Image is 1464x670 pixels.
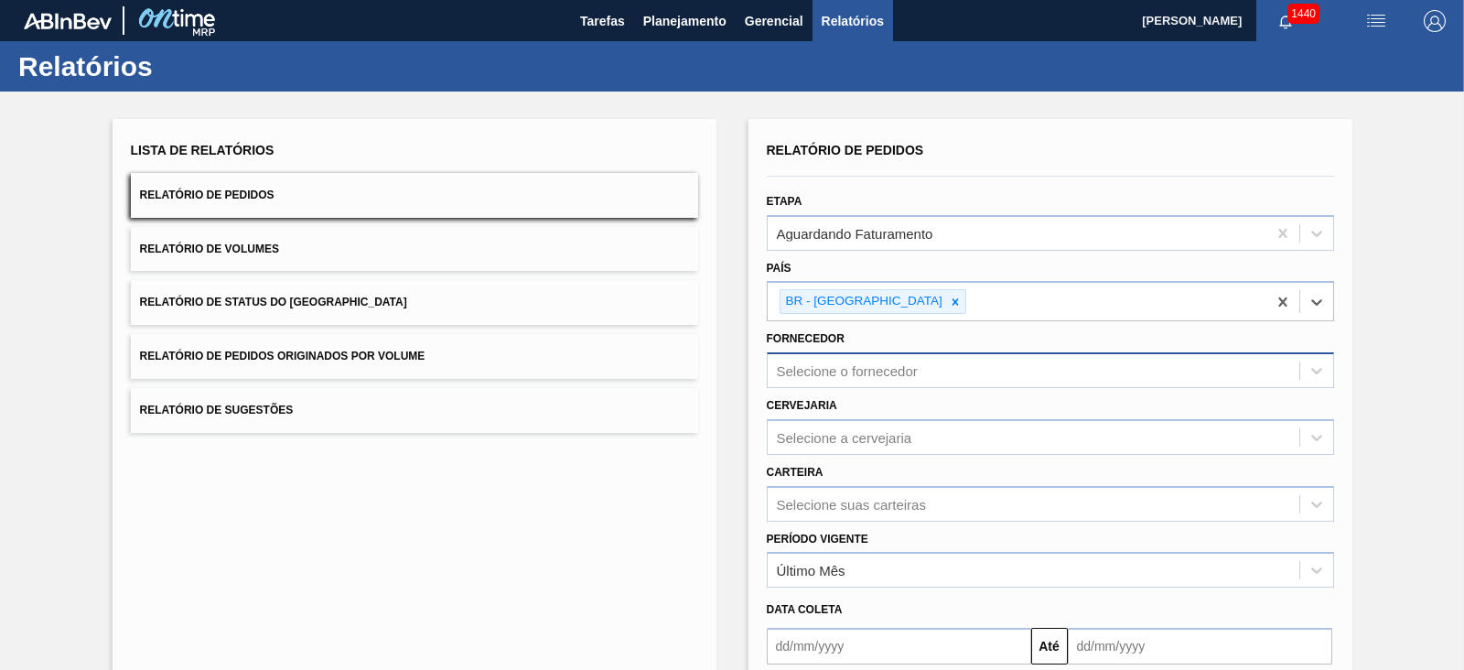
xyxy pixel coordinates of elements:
[767,262,791,275] label: País
[767,143,924,157] span: Relatório de Pedidos
[767,533,868,546] label: Período Vigente
[822,10,884,32] span: Relatórios
[777,429,912,445] div: Selecione a cervejaria
[1365,10,1387,32] img: userActions
[140,350,425,362] span: Relatório de Pedidos Originados por Volume
[767,603,843,616] span: Data coleta
[18,56,343,77] h1: Relatórios
[643,10,727,32] span: Planejamento
[140,189,274,201] span: Relatório de Pedidos
[745,10,803,32] span: Gerencial
[140,243,279,255] span: Relatório de Volumes
[777,496,926,512] div: Selecione suas carteiras
[131,334,698,379] button: Relatório de Pedidos Originados por Volume
[131,227,698,272] button: Relatório de Volumes
[780,290,945,313] div: BR - [GEOGRAPHIC_DATA]
[767,466,823,479] label: Carteira
[767,628,1031,665] input: dd/mm/yyyy
[777,363,918,379] div: Selecione o fornecedor
[767,195,802,208] label: Etapa
[1287,4,1319,24] span: 1440
[131,173,698,218] button: Relatório de Pedidos
[767,332,845,345] label: Fornecedor
[1068,628,1332,665] input: dd/mm/yyyy
[777,563,845,578] div: Último Mês
[24,13,112,29] img: TNhmsLtSVTkK8tSr43FrP2fwEKptu5GPRR3wAAAABJRU5ErkJggg==
[777,225,933,241] div: Aguardando Faturamento
[1424,10,1446,32] img: Logout
[131,143,274,157] span: Lista de Relatórios
[580,10,625,32] span: Tarefas
[140,404,294,416] span: Relatório de Sugestões
[131,280,698,325] button: Relatório de Status do [GEOGRAPHIC_DATA]
[131,388,698,433] button: Relatório de Sugestões
[767,399,837,412] label: Cervejaria
[140,296,407,308] span: Relatório de Status do [GEOGRAPHIC_DATA]
[1256,8,1315,34] button: Notificações
[1031,628,1068,665] button: Até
